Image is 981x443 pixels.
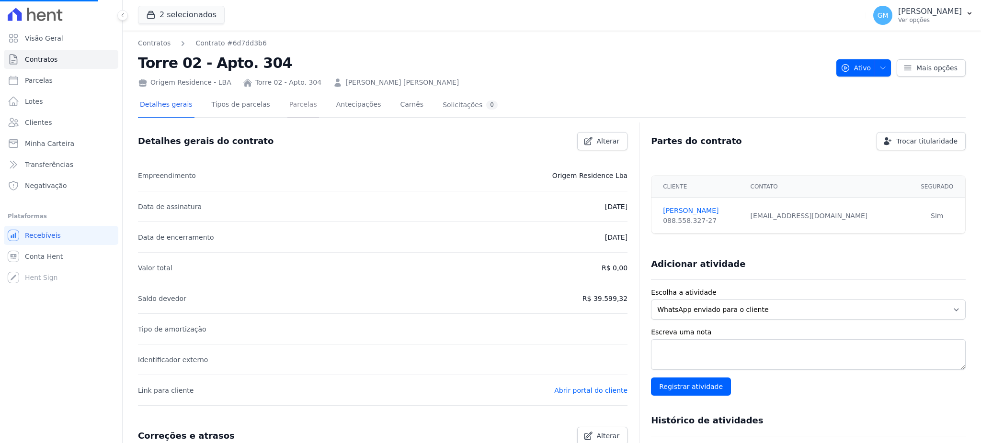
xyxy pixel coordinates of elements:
[486,100,498,110] div: 0
[4,71,118,90] a: Parcelas
[8,210,114,222] div: Plataformas
[25,252,63,261] span: Conta Hent
[751,211,903,221] div: [EMAIL_ADDRESS][DOMAIN_NAME]
[138,78,231,88] div: Origem Residence - LBA
[4,176,118,195] a: Negativação
[916,63,958,73] span: Mais opções
[582,293,627,304] p: R$ 39.599,32
[4,113,118,132] a: Clientes
[552,170,628,181] p: Origem Residence Lba
[663,206,739,216] a: [PERSON_NAME]
[210,93,272,118] a: Tipos de parcelas
[25,97,43,106] span: Lotes
[398,93,425,118] a: Carnês
[138,232,214,243] p: Data de encerramento
[138,293,186,304] p: Saldo devedor
[441,93,500,118] a: Solicitações0
[345,78,459,88] a: [PERSON_NAME] [PERSON_NAME]
[4,29,118,48] a: Visão Geral
[896,136,958,146] span: Trocar titularidade
[651,327,966,337] label: Escreva uma nota
[836,59,891,77] button: Ativo
[841,59,871,77] span: Ativo
[25,118,52,127] span: Clientes
[25,139,74,148] span: Minha Carteira
[554,387,627,394] a: Abrir portal do cliente
[651,288,966,298] label: Escolha a atividade
[909,176,965,198] th: Segurado
[4,155,118,174] a: Transferências
[138,201,202,212] p: Data de assinatura
[877,132,966,150] a: Trocar titularidade
[651,415,763,426] h3: Histórico de atividades
[138,38,171,48] a: Contratos
[605,232,627,243] p: [DATE]
[443,100,498,110] div: Solicitações
[651,135,742,147] h3: Partes do contrato
[138,170,196,181] p: Empreendimento
[909,198,965,234] td: Sim
[4,247,118,266] a: Conta Hent
[25,181,67,190] span: Negativação
[597,431,620,441] span: Alterar
[897,59,966,77] a: Mais opções
[138,38,829,48] nav: Breadcrumb
[651,176,744,198] th: Cliente
[866,2,981,29] button: GM [PERSON_NAME] Ver opções
[138,135,274,147] h3: Detalhes gerais do contrato
[195,38,266,48] a: Contrato #6d7dd3b6
[255,78,321,88] a: Torre 02 - Apto. 304
[898,7,962,16] p: [PERSON_NAME]
[138,52,829,74] h2: Torre 02 - Apto. 304
[663,216,739,226] div: 088.558.327-27
[4,134,118,153] a: Minha Carteira
[138,430,235,442] h3: Correções e atrasos
[138,93,194,118] a: Detalhes gerais
[745,176,909,198] th: Contato
[138,262,172,274] p: Valor total
[605,201,627,212] p: [DATE]
[25,33,63,43] span: Visão Geral
[4,92,118,111] a: Lotes
[4,50,118,69] a: Contratos
[138,354,208,365] p: Identificador externo
[287,93,319,118] a: Parcelas
[651,377,731,396] input: Registrar atividade
[138,385,194,396] p: Link para cliente
[25,55,57,64] span: Contratos
[878,12,889,19] span: GM
[577,132,628,150] a: Alterar
[602,262,627,274] p: R$ 0,00
[597,136,620,146] span: Alterar
[898,16,962,24] p: Ver opções
[25,160,73,169] span: Transferências
[25,231,61,240] span: Recebíveis
[138,6,225,24] button: 2 selecionados
[334,93,383,118] a: Antecipações
[651,258,745,270] h3: Adicionar atividade
[4,226,118,245] a: Recebíveis
[138,323,206,335] p: Tipo de amortização
[25,76,53,85] span: Parcelas
[138,38,267,48] nav: Breadcrumb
